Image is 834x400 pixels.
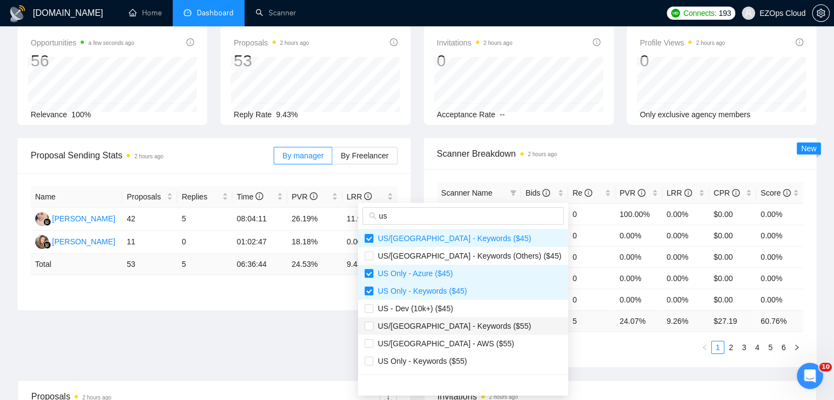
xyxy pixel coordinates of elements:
span: Opportunities [31,36,134,49]
span: info-circle [585,189,592,197]
span: Dashboard [197,8,234,18]
span: Bids [525,188,550,197]
time: 2 hours ago [134,153,163,159]
a: setting [812,9,830,18]
a: 1 [712,341,724,353]
span: Invitations [437,36,513,49]
span: US Only - Keywords ($55) [373,357,467,365]
td: 26.19% [287,208,342,231]
a: searchScanner [256,8,296,18]
td: 5 [568,310,615,332]
a: homeHome [129,8,162,18]
td: 60.76 % [756,310,803,332]
a: 3 [738,341,750,353]
div: [PERSON_NAME] [52,236,115,248]
span: Connects: [683,7,716,19]
td: $0.00 [709,225,756,246]
span: Only exclusive agency members [640,110,751,119]
td: 0.00% [615,289,662,310]
span: LRR [347,192,372,201]
li: 6 [777,341,790,354]
td: 0.00% [615,246,662,267]
td: 11 [122,231,177,254]
span: Scanner Name [441,188,492,197]
th: Replies [177,186,232,208]
span: left [701,344,708,351]
span: info-circle [390,38,398,46]
img: upwork-logo.png [671,9,680,18]
td: 0 [568,267,615,289]
td: 0.00% [756,267,803,289]
td: $ 27.19 [709,310,756,332]
a: 6 [778,341,790,353]
span: Proposals [127,191,164,203]
span: Profile Views [640,36,725,49]
li: 4 [751,341,764,354]
span: Relevance [31,110,67,119]
div: 0 [640,50,725,71]
td: 18.18% [287,231,342,254]
td: 08:04:11 [232,208,287,231]
td: 0.00% [756,246,803,267]
span: US/[GEOGRAPHIC_DATA] - Keywords ($55) [373,322,531,330]
td: $0.00 [709,289,756,310]
span: US/[GEOGRAPHIC_DATA] - Keywords (Others) ($45) [373,252,561,260]
li: 1 [711,341,724,354]
td: 0 [568,289,615,310]
li: Previous Page [698,341,711,354]
td: 42 [122,208,177,231]
span: US/[GEOGRAPHIC_DATA] - AWS ($55) [373,339,514,348]
span: info-circle [593,38,600,46]
a: NK[PERSON_NAME] [35,237,115,245]
img: NK [35,235,49,249]
li: 3 [737,341,751,354]
td: 0.00% [662,203,710,225]
span: dashboard [184,9,191,16]
time: 2 hours ago [696,40,725,46]
span: 10 [819,363,832,372]
span: info-circle [542,189,550,197]
td: 0 [568,225,615,246]
td: 0.00% [756,225,803,246]
td: 100.00% [615,203,662,225]
span: 9.43% [276,110,298,119]
img: gigradar-bm.png [43,241,51,249]
span: Proposal Sending Stats [31,148,274,162]
td: 9.43 % [342,254,397,275]
span: 193 [718,7,730,19]
td: $0.00 [709,203,756,225]
span: Proposals [234,36,309,49]
a: 4 [751,341,763,353]
button: right [790,341,803,354]
span: New [801,144,816,153]
span: search [369,212,377,220]
li: 5 [764,341,777,354]
a: 5 [764,341,776,353]
time: 2 hours ago [484,40,513,46]
span: Scanner Breakdown [437,147,804,161]
span: By manager [282,151,324,160]
div: 56 [31,50,134,71]
span: 100% [71,110,91,119]
td: 0.00% [662,246,710,267]
td: 5 [177,254,232,275]
span: info-circle [310,192,317,200]
span: info-circle [684,189,692,197]
td: 53 [122,254,177,275]
td: 0.00% [662,289,710,310]
span: Reply Rate [234,110,271,119]
span: US Only - Keywords ($45) [373,287,467,295]
span: PVR [620,188,645,197]
span: info-circle [732,189,740,197]
span: info-circle [638,189,645,197]
th: Name [31,186,122,208]
td: 0 [568,203,615,225]
span: CPR [713,188,739,197]
span: user [745,9,752,17]
button: left [698,341,711,354]
td: $0.00 [709,246,756,267]
td: 0.00% [756,203,803,225]
button: setting [812,4,830,22]
span: Score [761,188,790,197]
